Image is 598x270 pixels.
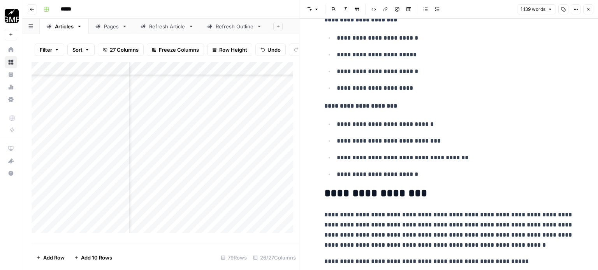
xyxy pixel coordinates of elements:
button: 1,139 words [517,4,556,14]
a: Refresh Article [134,19,201,34]
span: Sort [72,46,83,54]
div: Pages [104,23,119,30]
button: Add 10 Rows [69,251,117,264]
button: Workspace: Growth Marketing Pro [5,6,17,26]
span: Filter [40,46,52,54]
img: Growth Marketing Pro Logo [5,9,19,23]
a: Pages [89,19,134,34]
div: Articles [55,23,74,30]
span: Freeze Columns [159,46,199,54]
a: Browse [5,56,17,68]
button: Add Row [32,251,69,264]
div: Refresh Outline [216,23,253,30]
span: Undo [267,46,281,54]
button: Undo [255,44,286,56]
button: What's new? [5,155,17,167]
div: Refresh Article [149,23,185,30]
button: Help + Support [5,167,17,179]
button: Sort [67,44,95,56]
span: 1,139 words [521,6,545,13]
div: 26/27 Columns [250,251,299,264]
div: 79 Rows [218,251,250,264]
a: Usage [5,81,17,93]
a: AirOps Academy [5,142,17,155]
button: Filter [35,44,64,56]
a: Articles [40,19,89,34]
a: Your Data [5,68,17,81]
button: Row Height [207,44,252,56]
span: Row Height [219,46,247,54]
span: Add 10 Rows [81,254,112,261]
a: Home [5,44,17,56]
a: Refresh Outline [201,19,269,34]
button: 27 Columns [98,44,144,56]
button: Freeze Columns [147,44,204,56]
a: Settings [5,93,17,106]
span: 27 Columns [110,46,139,54]
span: Add Row [43,254,65,261]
